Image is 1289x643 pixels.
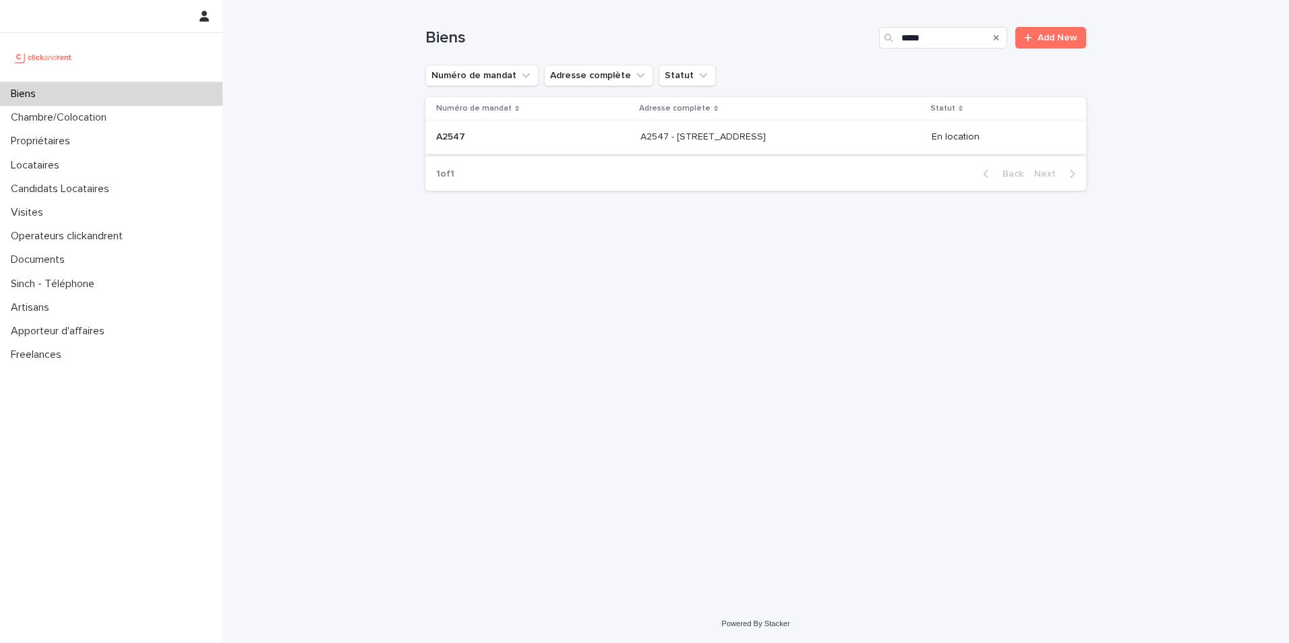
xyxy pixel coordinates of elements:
[5,253,76,266] p: Documents
[5,135,81,148] p: Propriétaires
[5,278,105,290] p: Sinch - Téléphone
[425,121,1086,154] tr: A2547A2547 A2547 - [STREET_ADDRESS]A2547 - [STREET_ADDRESS] En location
[5,325,115,338] p: Apporteur d'affaires
[930,101,955,116] p: Statut
[5,183,120,195] p: Candidats Locataires
[11,44,76,71] img: UCB0brd3T0yccxBKYDjQ
[1029,168,1086,180] button: Next
[721,619,789,627] a: Powered By Stacker
[994,169,1023,179] span: Back
[659,65,716,86] button: Statut
[1034,169,1064,179] span: Next
[425,158,465,191] p: 1 of 1
[436,129,468,143] p: A2547
[5,111,117,124] p: Chambre/Colocation
[5,348,72,361] p: Freelances
[5,88,47,100] p: Biens
[5,230,133,243] p: Operateurs clickandrent
[972,168,1029,180] button: Back
[436,101,512,116] p: Numéro de mandat
[1038,33,1077,42] span: Add New
[5,159,70,172] p: Locataires
[425,28,874,48] h1: Biens
[5,206,54,219] p: Visites
[640,129,769,143] p: A2547 - [STREET_ADDRESS]
[544,65,653,86] button: Adresse complète
[879,27,1007,49] input: Search
[639,101,711,116] p: Adresse complète
[1015,27,1086,49] a: Add New
[425,65,539,86] button: Numéro de mandat
[932,131,1065,143] p: En location
[5,301,60,314] p: Artisans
